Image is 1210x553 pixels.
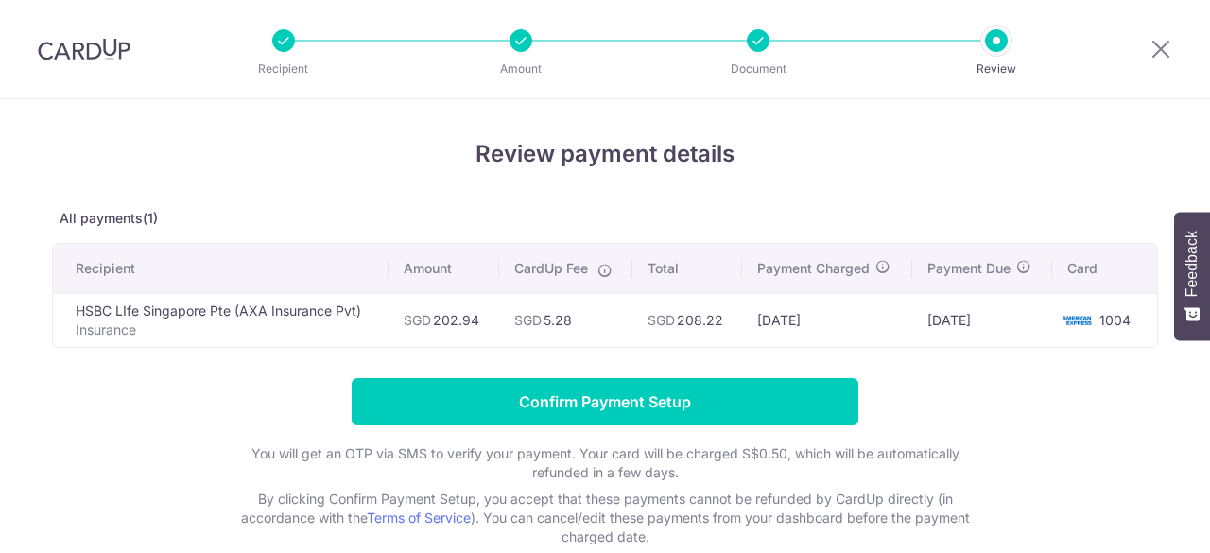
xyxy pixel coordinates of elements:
[1099,312,1131,328] span: 1004
[389,293,498,347] td: 202.94
[53,293,389,347] td: HSBC LIfe Singapore Pte (AXA Insurance Pvt)
[632,293,742,347] td: 208.22
[632,244,742,293] th: Total
[38,38,130,60] img: CardUp
[648,312,675,328] span: SGD
[742,293,912,347] td: [DATE]
[926,60,1066,78] p: Review
[1052,244,1157,293] th: Card
[404,312,431,328] span: SGD
[514,312,542,328] span: SGD
[688,60,828,78] p: Document
[514,259,588,278] span: CardUp Fee
[367,510,471,526] a: Terms of Service
[1174,212,1210,340] button: Feedback - Show survey
[352,378,858,425] input: Confirm Payment Setup
[389,244,498,293] th: Amount
[1184,231,1201,297] span: Feedback
[227,444,983,482] p: You will get an OTP via SMS to verify your payment. Your card will be charged S$0.50, which will ...
[451,60,591,78] p: Amount
[1089,496,1191,544] iframe: Opens a widget where you can find more information
[52,209,1158,228] p: All payments(1)
[76,320,373,339] p: Insurance
[53,244,389,293] th: Recipient
[912,293,1052,347] td: [DATE]
[499,293,632,347] td: 5.28
[757,259,870,278] span: Payment Charged
[1058,309,1096,332] img: <span class="translation_missing" title="translation missing: en.account_steps.new_confirm_form.b...
[52,137,1158,171] h4: Review payment details
[227,490,983,546] p: By clicking Confirm Payment Setup, you accept that these payments cannot be refunded by CardUp di...
[214,60,354,78] p: Recipient
[927,259,1011,278] span: Payment Due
